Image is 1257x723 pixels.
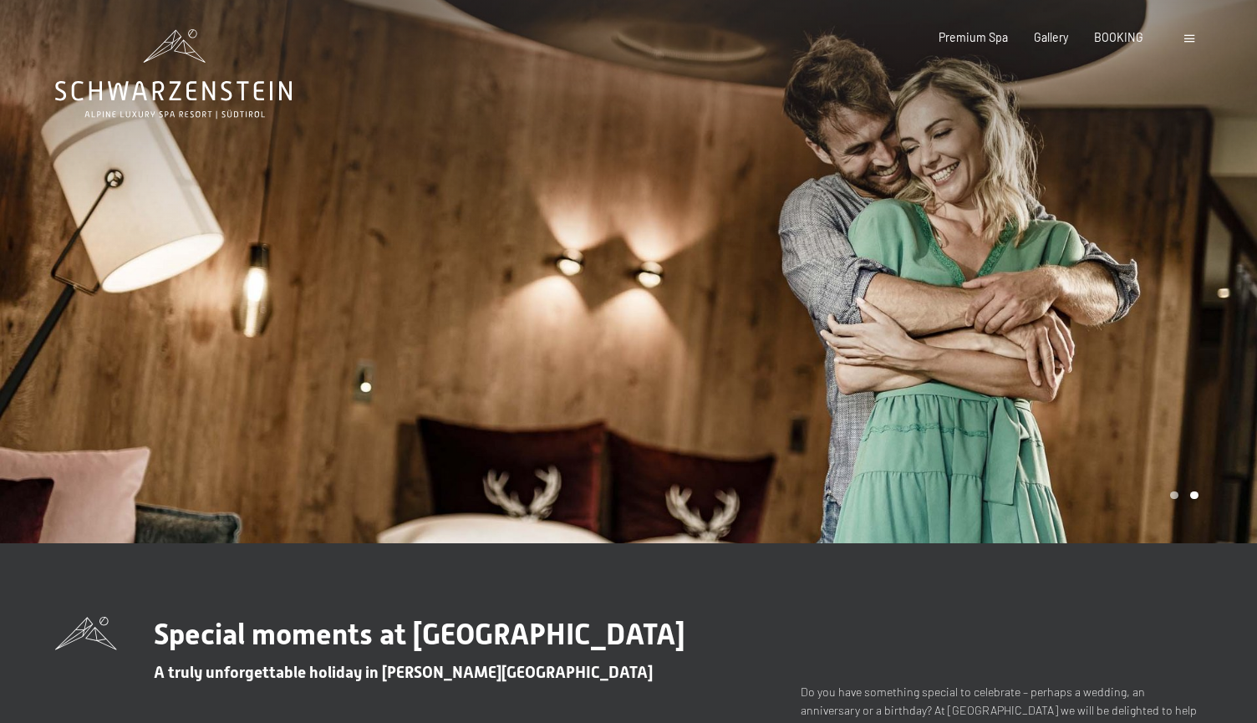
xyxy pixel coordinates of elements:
[154,617,685,651] span: Special moments at [GEOGRAPHIC_DATA]
[1190,491,1198,500] div: Carousel Page 2 (Current Slide)
[1094,30,1143,44] a: BOOKING
[154,663,653,682] span: A truly unforgettable holiday in [PERSON_NAME][GEOGRAPHIC_DATA]
[1170,491,1178,500] div: Carousel Page 1
[939,30,1008,44] a: Premium Spa
[1164,491,1198,500] div: Carousel Pagination
[1034,30,1068,44] a: Gallery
